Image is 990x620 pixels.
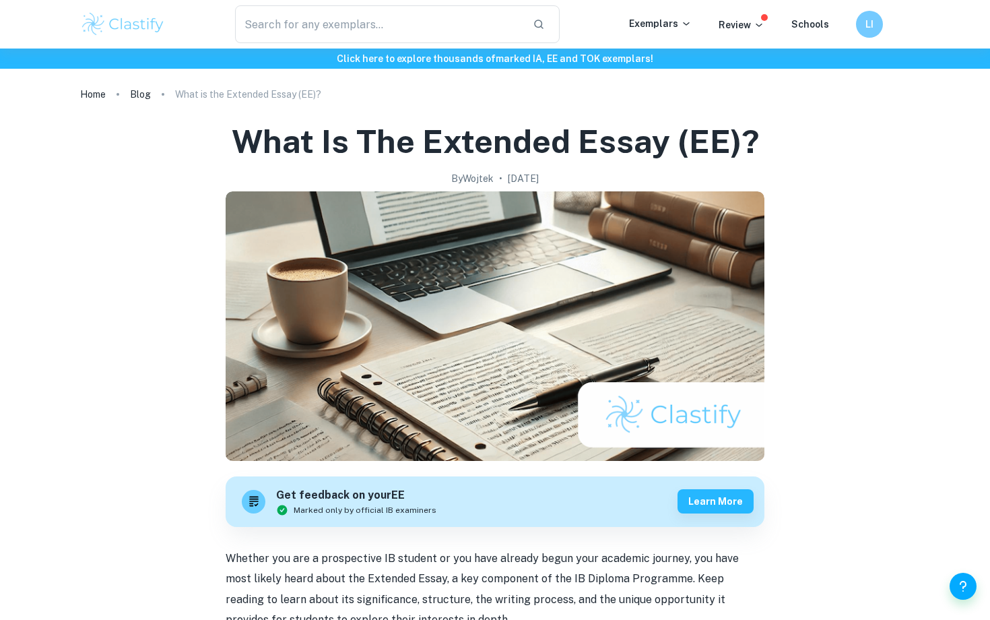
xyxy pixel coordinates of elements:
[3,51,987,66] h6: Click here to explore thousands of marked IA, EE and TOK exemplars !
[629,16,692,31] p: Exemplars
[719,18,764,32] p: Review
[130,85,151,104] a: Blog
[508,171,539,186] h2: [DATE]
[862,17,878,32] h6: LI
[226,476,764,527] a: Get feedback on yourEEMarked only by official IB examinersLearn more
[294,504,436,516] span: Marked only by official IB examiners
[80,85,106,104] a: Home
[678,489,754,514] button: Learn more
[80,11,166,38] img: Clastify logo
[451,171,494,186] h2: By Wojtek
[175,87,321,102] p: What is the Extended Essay (EE)?
[791,19,829,30] a: Schools
[276,487,436,504] h6: Get feedback on your EE
[235,5,522,43] input: Search for any exemplars...
[950,573,977,600] button: Help and Feedback
[232,120,759,163] h1: What is the Extended Essay (EE)?
[856,11,883,38] button: LI
[226,191,764,461] img: What is the Extended Essay (EE)? cover image
[499,171,502,186] p: •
